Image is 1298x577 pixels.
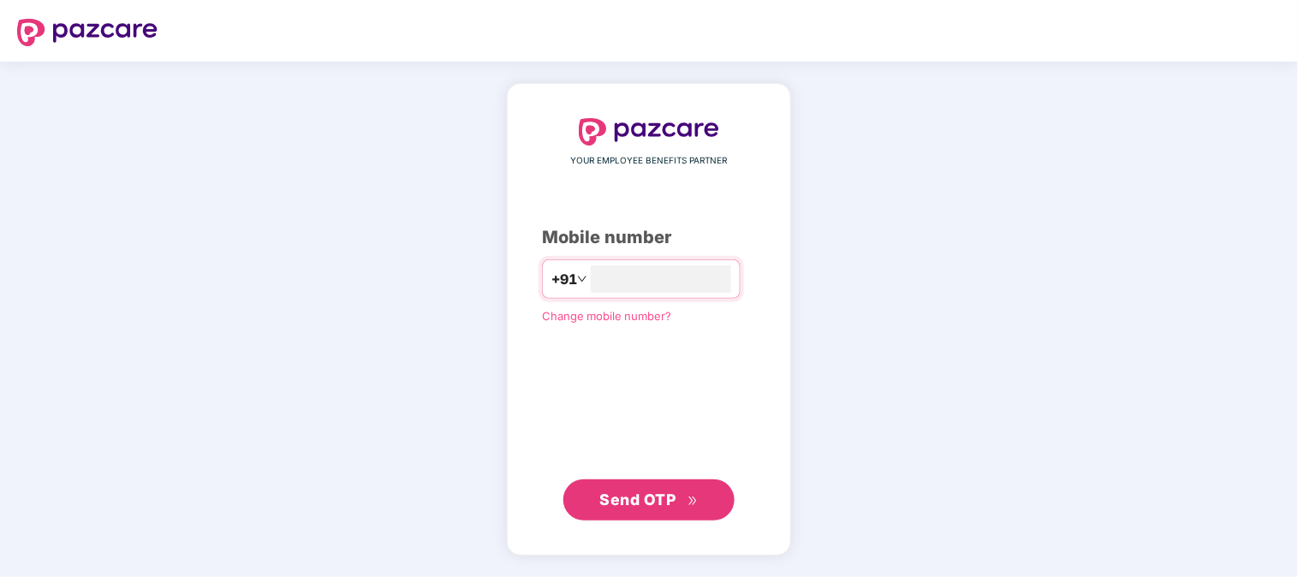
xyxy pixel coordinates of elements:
[600,491,676,509] span: Send OTP
[571,154,728,168] span: YOUR EMPLOYEE BENEFITS PARTNER
[579,118,719,146] img: logo
[577,274,587,284] span: down
[17,19,158,46] img: logo
[542,224,756,251] div: Mobile number
[563,479,735,520] button: Send OTPdouble-right
[551,269,577,290] span: +91
[542,309,671,323] a: Change mobile number?
[688,496,699,507] span: double-right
